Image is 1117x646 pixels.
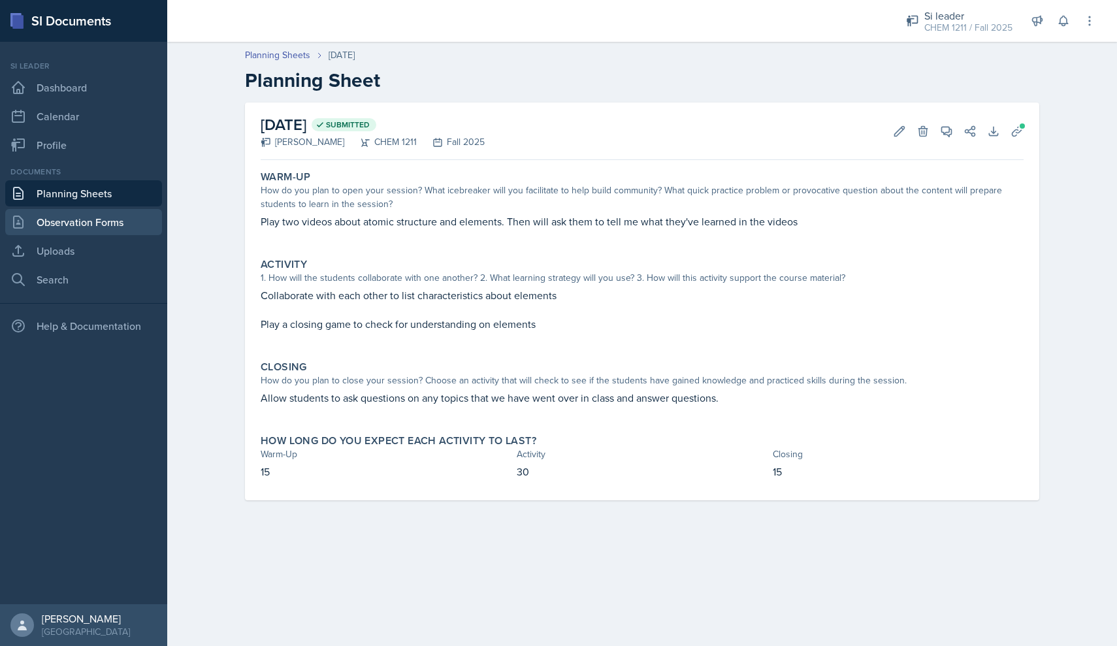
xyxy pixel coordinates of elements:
div: How do you plan to open your session? What icebreaker will you facilitate to help build community... [261,184,1024,211]
a: Uploads [5,238,162,264]
label: How long do you expect each activity to last? [261,434,536,447]
a: Search [5,266,162,293]
p: 15 [773,464,1024,479]
div: Fall 2025 [417,135,485,149]
span: Submitted [326,120,370,130]
div: Documents [5,166,162,178]
a: Calendar [5,103,162,129]
a: Planning Sheets [245,48,310,62]
p: Play two videos about atomic structure and elements. Then will ask them to tell me what they've l... [261,214,1024,229]
div: CHEM 1211 / Fall 2025 [924,21,1012,35]
h2: Planning Sheet [245,69,1039,92]
div: 1. How will the students collaborate with one another? 2. What learning strategy will you use? 3.... [261,271,1024,285]
p: Play a closing game to check for understanding on elements [261,316,1024,332]
p: Allow students to ask questions on any topics that we have went over in class and answer questions. [261,390,1024,406]
div: CHEM 1211 [344,135,417,149]
div: [DATE] [329,48,355,62]
p: 30 [517,464,768,479]
label: Closing [261,361,307,374]
div: Help & Documentation [5,313,162,339]
div: [GEOGRAPHIC_DATA] [42,625,130,638]
div: Closing [773,447,1024,461]
label: Activity [261,258,307,271]
div: Warm-Up [261,447,511,461]
a: Planning Sheets [5,180,162,206]
p: 15 [261,464,511,479]
a: Profile [5,132,162,158]
h2: [DATE] [261,113,485,137]
div: How do you plan to close your session? Choose an activity that will check to see if the students ... [261,374,1024,387]
div: Si leader [924,8,1012,24]
div: Si leader [5,60,162,72]
p: Collaborate with each other to list characteristics about elements [261,287,1024,303]
div: Activity [517,447,768,461]
a: Observation Forms [5,209,162,235]
div: [PERSON_NAME] [42,612,130,625]
div: [PERSON_NAME] [261,135,344,149]
label: Warm-Up [261,170,311,184]
a: Dashboard [5,74,162,101]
